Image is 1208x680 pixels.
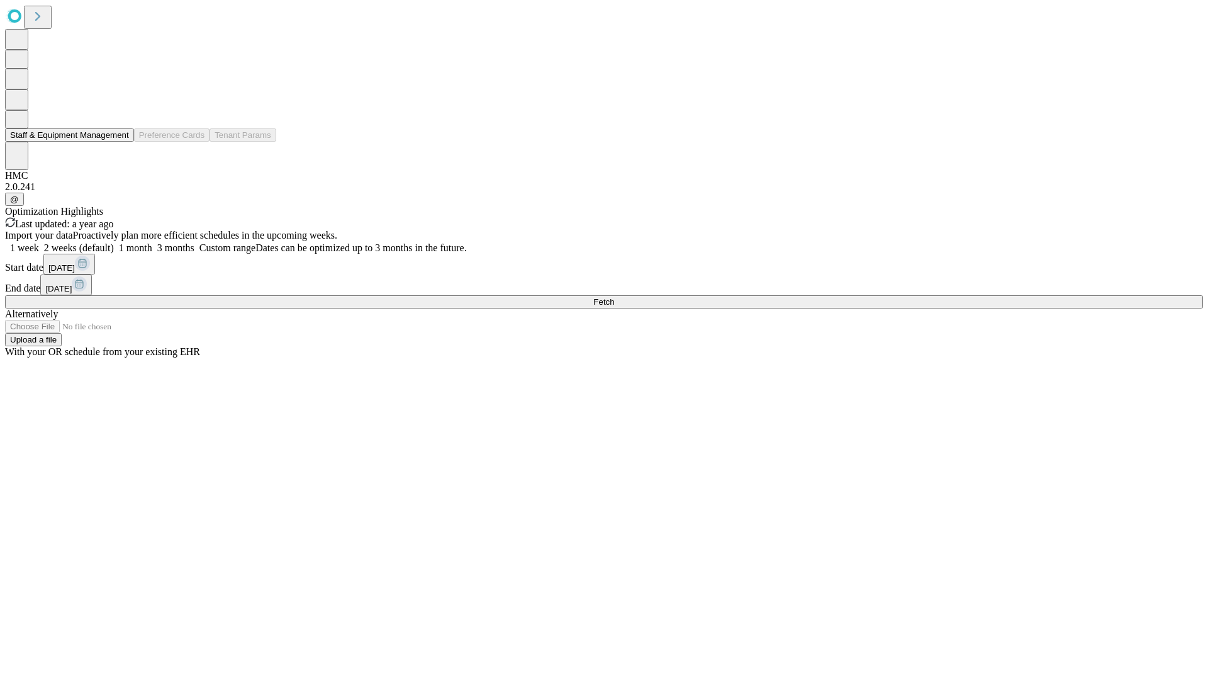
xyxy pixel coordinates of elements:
button: [DATE] [43,254,95,275]
span: Import your data [5,230,73,241]
div: End date [5,275,1203,295]
button: Preference Cards [134,128,210,142]
button: Upload a file [5,333,62,346]
div: HMC [5,170,1203,181]
button: Fetch [5,295,1203,309]
button: Tenant Params [210,128,276,142]
span: [DATE] [48,263,75,273]
span: Alternatively [5,309,58,319]
button: @ [5,193,24,206]
span: 3 months [157,242,194,253]
button: Staff & Equipment Management [5,128,134,142]
span: Dates can be optimized up to 3 months in the future. [255,242,466,253]
span: 1 month [119,242,152,253]
div: Start date [5,254,1203,275]
span: Fetch [593,297,614,307]
span: [DATE] [45,284,72,293]
span: 2 weeks (default) [44,242,114,253]
div: 2.0.241 [5,181,1203,193]
span: Optimization Highlights [5,206,103,217]
span: @ [10,195,19,204]
span: Custom range [199,242,255,253]
span: With your OR schedule from your existing EHR [5,346,200,357]
span: Proactively plan more efficient schedules in the upcoming weeks. [73,230,337,241]
span: Last updated: a year ago [15,218,113,229]
button: [DATE] [40,275,92,295]
span: 1 week [10,242,39,253]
